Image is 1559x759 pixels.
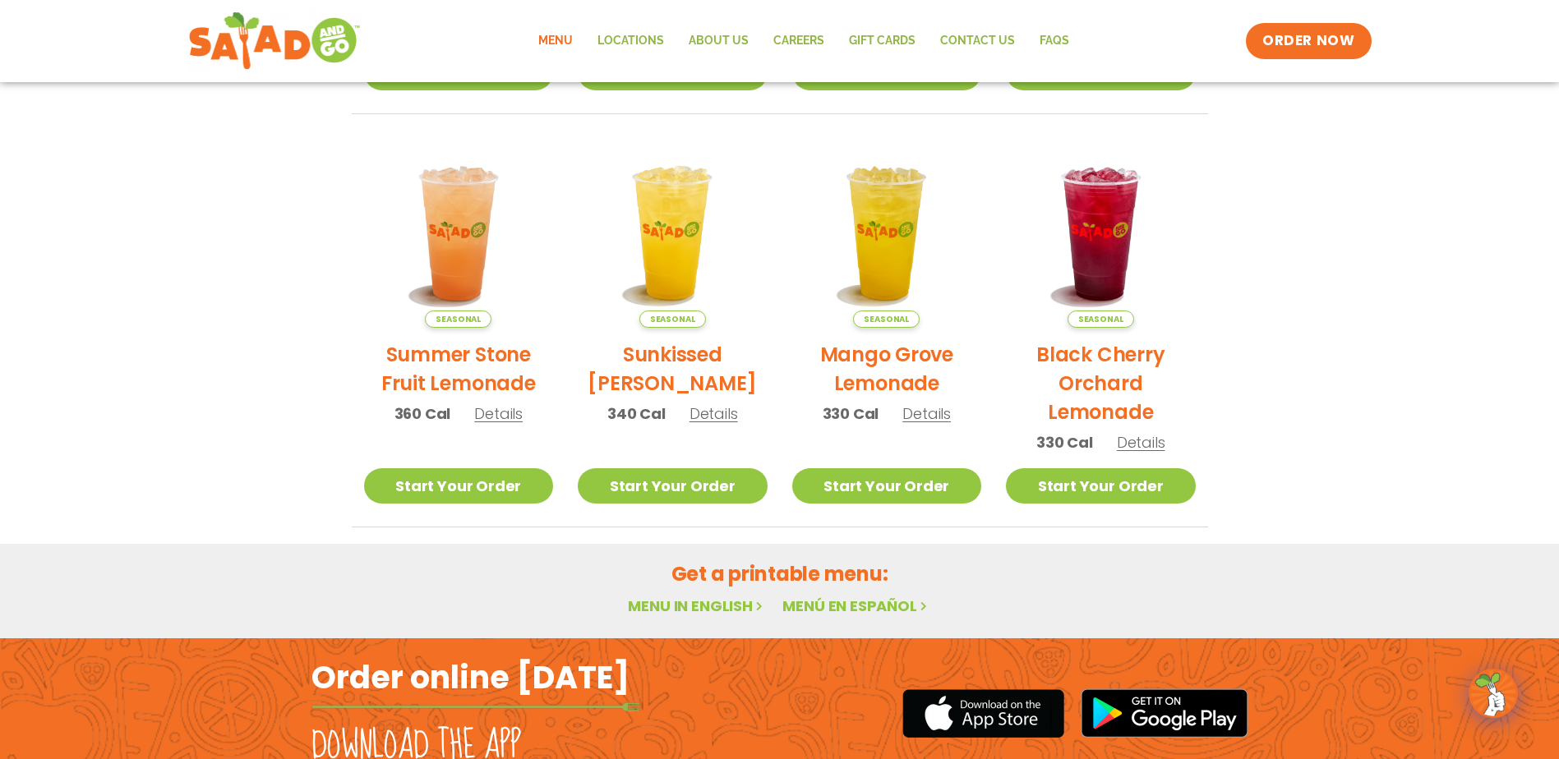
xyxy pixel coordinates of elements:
[1081,688,1248,738] img: google_play
[607,402,666,425] span: 340 Cal
[1470,670,1516,716] img: wpChatIcon
[902,687,1064,740] img: appstore
[1036,431,1093,453] span: 330 Cal
[1068,310,1134,328] span: Seasonal
[474,403,523,424] span: Details
[1117,432,1165,453] span: Details
[311,657,630,697] h2: Order online [DATE]
[352,559,1208,588] h2: Get a printable menu:
[364,139,554,329] img: Product photo for Summer Stone Fruit Lemonade
[578,340,768,398] h2: Sunkissed [PERSON_NAME]
[823,402,879,425] span: 330 Cal
[526,22,1082,60] nav: Menu
[1006,468,1196,504] a: Start Your Order
[188,8,362,74] img: new-SAG-logo-768×292
[585,22,676,60] a: Locations
[578,468,768,504] a: Start Your Order
[1027,22,1082,60] a: FAQs
[1246,23,1371,59] a: ORDER NOW
[639,310,706,328] span: Seasonal
[578,139,768,329] img: Product photo for Sunkissed Yuzu Lemonade
[311,702,640,711] img: fork
[364,340,554,398] h2: Summer Stone Fruit Lemonade
[853,310,920,328] span: Seasonal
[364,468,554,504] a: Start Your Order
[676,22,761,60] a: About Us
[425,310,491,328] span: Seasonal
[761,22,837,60] a: Careers
[792,139,982,329] img: Product photo for Mango Grove Lemonade
[394,402,451,425] span: 360 Cal
[792,468,982,504] a: Start Your Order
[928,22,1027,60] a: Contact Us
[1006,340,1196,426] h2: Black Cherry Orchard Lemonade
[792,340,982,398] h2: Mango Grove Lemonade
[628,596,766,616] a: Menu in English
[690,403,738,424] span: Details
[526,22,585,60] a: Menu
[1262,31,1354,51] span: ORDER NOW
[837,22,928,60] a: GIFT CARDS
[782,596,930,616] a: Menú en español
[902,403,951,424] span: Details
[1006,139,1196,329] img: Product photo for Black Cherry Orchard Lemonade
